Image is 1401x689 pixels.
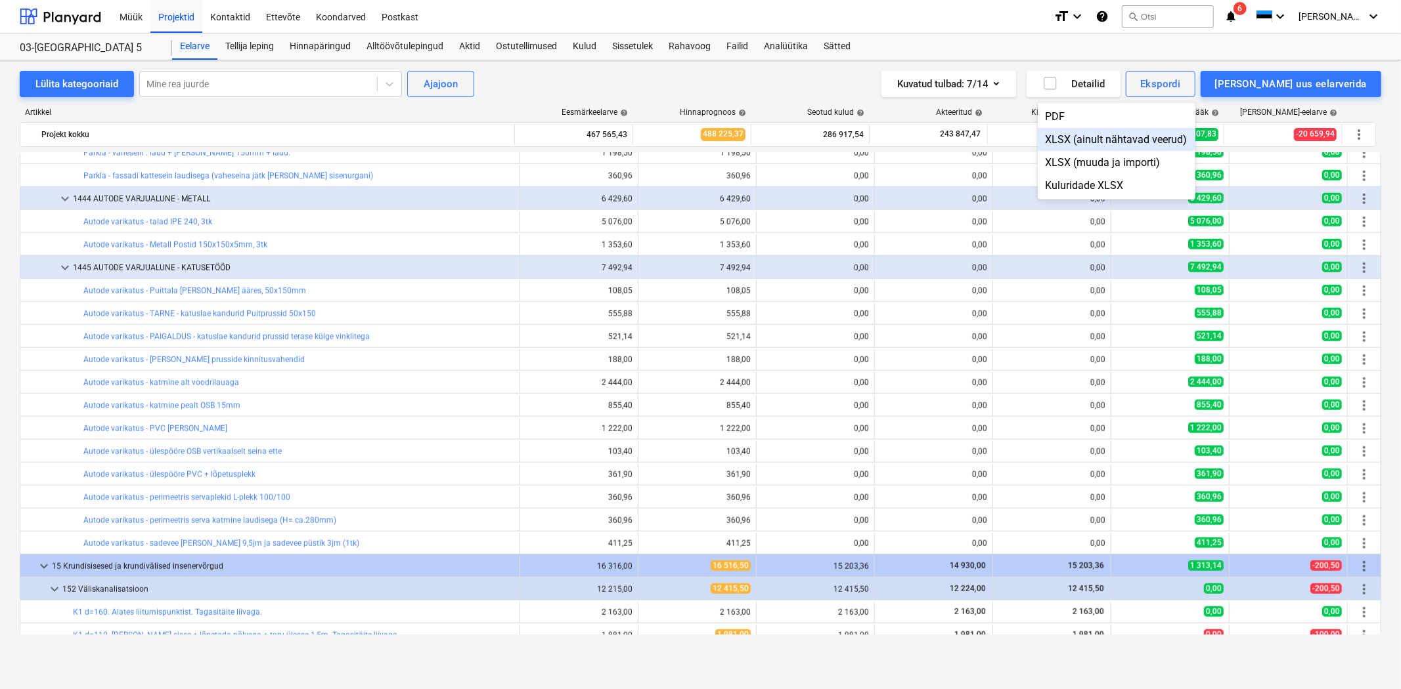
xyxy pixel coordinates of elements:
div: Kuluridade XLSX [1038,174,1195,197]
iframe: Chat Widget [1335,626,1401,689]
div: XLSX (ainult nähtavad veerud) [1038,128,1195,151]
div: PDF [1038,105,1195,128]
div: XLSX (muuda ja importi) [1038,151,1195,174]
